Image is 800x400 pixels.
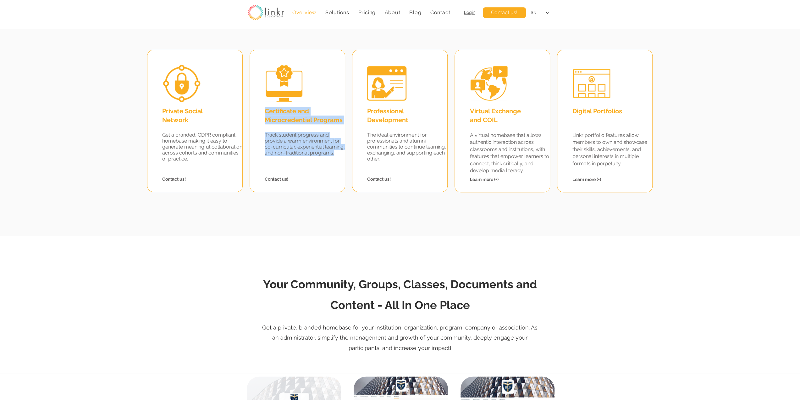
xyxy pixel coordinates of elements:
a: Learn more (+) [572,177,601,182]
span: Track student progress and provide a warm environment for co-curricular, experiential learning, a... [265,132,345,156]
div: Solutions [322,6,352,19]
span: Virtual Exchange and COIL [470,107,521,124]
div: EN [531,10,536,15]
a: Contact us! [162,177,186,182]
span: Certificate and Microcredential Programs [265,107,343,124]
img: linkr_logo_transparentbg.png [248,5,284,20]
a: Contact us! [483,7,526,18]
span: Linkr portfolio features allow members to own and showcase their skills, achievements, and person... [572,132,647,166]
span: Private Social Network [162,107,203,124]
span: About [384,9,400,15]
img: Icon Digial Portfolios.png [571,63,612,104]
span: The ideal environment for professionals and alumni communities to continue learning, exchanging, ... [367,132,446,162]
span: Professional Development [367,107,408,124]
a: Blog [406,6,425,19]
span: Get a branded, GDPR compliant, homebase making it easy to generate meaningful collaboration acros... [162,132,242,162]
img: Icon Virtual Exchange and COIL.png [469,63,510,104]
img: Icon Certificate and Microcredential Programs.png [264,63,305,104]
a: Pricing [355,6,379,19]
div: About [381,6,404,19]
nav: Site [289,6,454,19]
a: Overview [289,6,320,19]
a: Contact [427,6,453,19]
div: Language Selector: English [527,6,554,20]
span: Pricing [358,9,376,15]
span: Contact us! [491,9,517,16]
a: Login [464,10,475,15]
span: Digital Portfolios [572,107,622,115]
span: Contact [430,9,450,15]
span: Blog [409,9,421,15]
span: Get a private, branded homebase for your institution, organization, program, company or associati... [262,324,538,351]
span: Overview [292,9,316,15]
a: Contact us! [367,177,391,182]
span: Solutions [325,9,349,15]
span: Your Community, Groups, Classes, Documents and Content - All In One Place [263,278,537,312]
a: Learn more (+) [470,177,498,182]
a: Contact us! [265,177,288,182]
span: A virtual homebase that allows authentic interaction across classrooms and institutions, with fea... [470,132,549,173]
img: Icon Professional Development.png [366,63,407,104]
